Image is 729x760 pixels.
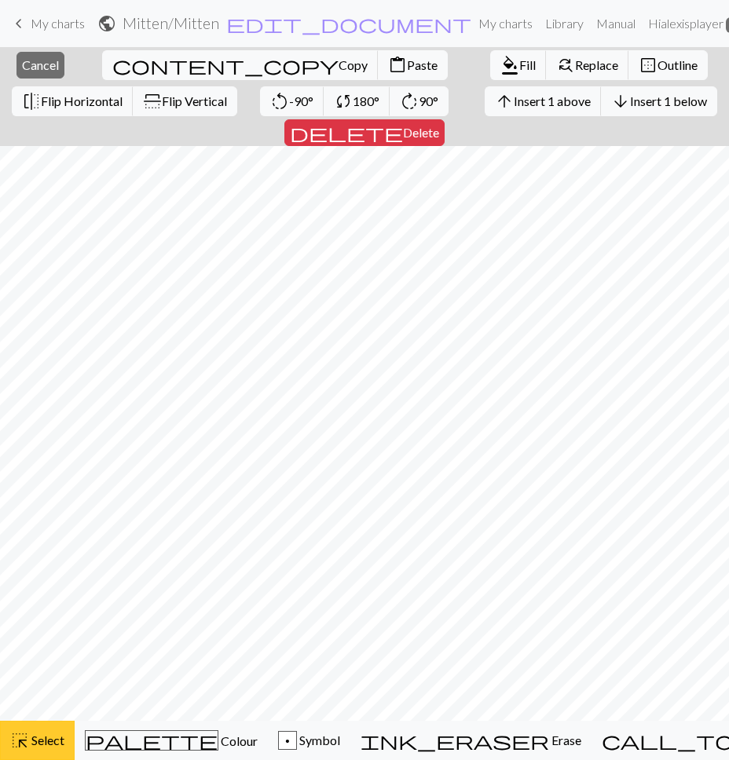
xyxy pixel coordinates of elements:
span: sync [334,90,353,112]
span: 90° [419,93,438,108]
span: highlight_alt [10,729,29,751]
button: Delete [284,119,445,146]
span: content_copy [112,54,339,76]
span: palette [86,729,218,751]
span: ink_eraser [361,729,549,751]
span: format_color_fill [500,54,519,76]
span: Erase [549,733,581,747]
button: Outline [628,50,708,80]
button: 180° [324,86,390,116]
button: Fill [490,50,547,80]
button: Paste [378,50,448,80]
button: Erase [350,721,592,760]
span: flip [22,90,41,112]
span: Cancel [22,57,59,72]
span: 180° [353,93,379,108]
span: Flip Horizontal [41,93,123,108]
button: Cancel [16,52,64,79]
span: Insert 1 above [514,93,591,108]
button: Copy [102,50,379,80]
span: rotate_right [400,90,419,112]
a: My charts [472,8,539,39]
span: Outline [658,57,698,72]
span: Select [29,733,64,747]
span: public [97,13,116,35]
span: Colour [218,733,258,748]
span: keyboard_arrow_left [9,13,28,35]
span: arrow_upward [495,90,514,112]
button: Insert 1 below [601,86,717,116]
span: Replace [575,57,618,72]
span: Insert 1 below [630,93,707,108]
span: Delete [403,125,439,140]
a: My charts [9,10,85,37]
span: My charts [31,16,85,31]
span: content_paste [388,54,407,76]
span: rotate_left [270,90,289,112]
span: Copy [339,57,368,72]
span: Paste [407,57,438,72]
div: p [279,732,296,751]
button: Insert 1 above [485,86,602,116]
span: delete [290,122,403,144]
span: Symbol [297,733,340,747]
a: Library [539,8,590,39]
button: Flip Horizontal [12,86,134,116]
a: Manual [590,8,642,39]
span: border_outer [639,54,658,76]
button: p Symbol [268,721,350,760]
span: find_replace [556,54,575,76]
button: -90° [260,86,324,116]
button: Colour [75,721,268,760]
span: Fill [519,57,536,72]
button: Flip Vertical [133,86,237,116]
h2: Mitten / Mitten [123,14,219,32]
span: edit_document [226,13,471,35]
button: 90° [390,86,449,116]
button: Replace [546,50,629,80]
span: flip [141,92,163,111]
span: -90° [289,93,313,108]
span: Flip Vertical [162,93,227,108]
span: arrow_downward [611,90,630,112]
